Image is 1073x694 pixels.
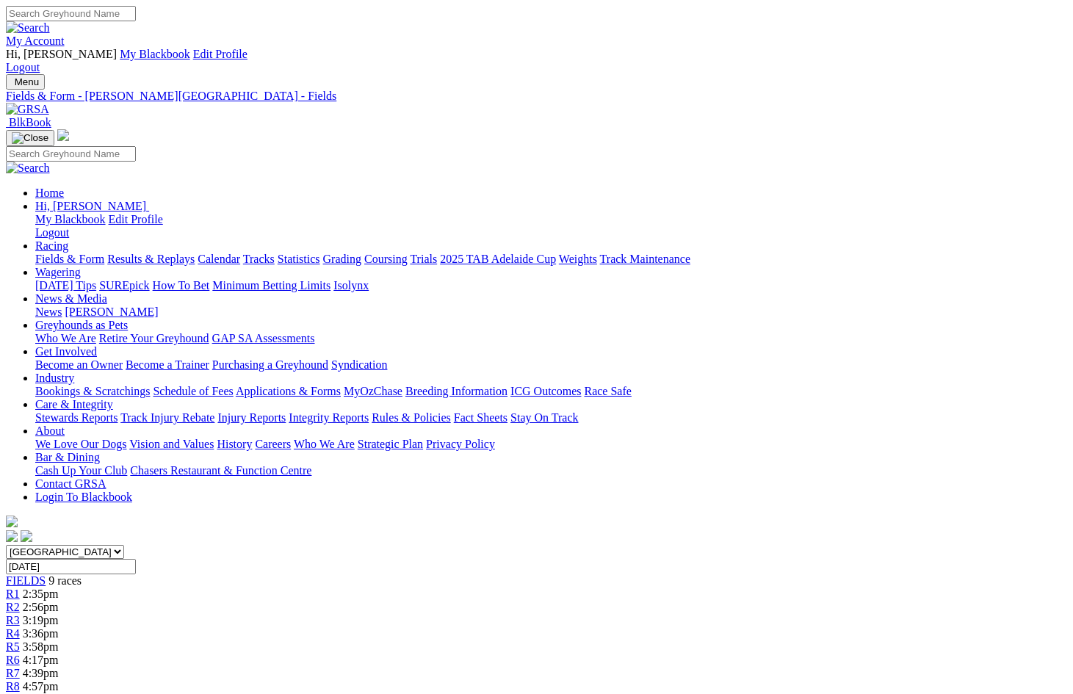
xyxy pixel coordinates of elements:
img: GRSA [6,103,49,116]
img: Search [6,162,50,175]
a: Edit Profile [193,48,248,60]
a: My Blackbook [120,48,190,60]
a: Fact Sheets [454,411,507,424]
a: MyOzChase [344,385,402,397]
a: My Account [6,35,65,47]
span: 2:35pm [23,588,59,600]
span: 4:57pm [23,680,59,693]
div: Racing [35,253,1067,266]
a: Privacy Policy [426,438,495,450]
a: BlkBook [6,116,51,129]
a: Who We Are [35,332,96,344]
span: 3:36pm [23,627,59,640]
img: logo-grsa-white.png [57,129,69,141]
a: Cash Up Your Club [35,464,127,477]
div: Bar & Dining [35,464,1067,477]
a: Become an Owner [35,358,123,371]
a: Grading [323,253,361,265]
a: [PERSON_NAME] [65,306,158,318]
a: R3 [6,614,20,626]
a: Industry [35,372,74,384]
a: Get Involved [35,345,97,358]
a: Racing [35,239,68,252]
a: Tracks [243,253,275,265]
a: Logout [6,61,40,73]
a: Rules & Policies [372,411,451,424]
a: About [35,424,65,437]
a: 2025 TAB Adelaide Cup [440,253,556,265]
input: Search [6,6,136,21]
a: GAP SA Assessments [212,332,315,344]
a: R5 [6,640,20,653]
a: Chasers Restaurant & Function Centre [130,464,311,477]
div: Greyhounds as Pets [35,332,1067,345]
span: 3:19pm [23,614,59,626]
button: Toggle navigation [6,130,54,146]
a: Injury Reports [217,411,286,424]
a: Integrity Reports [289,411,369,424]
a: Strategic Plan [358,438,423,450]
a: Vision and Values [129,438,214,450]
img: Close [12,132,48,144]
div: Fields & Form - [PERSON_NAME][GEOGRAPHIC_DATA] - Fields [6,90,1067,103]
a: Care & Integrity [35,398,113,411]
input: Select date [6,559,136,574]
span: R2 [6,601,20,613]
a: SUREpick [99,279,149,292]
a: ICG Outcomes [510,385,581,397]
a: Hi, [PERSON_NAME] [35,200,149,212]
a: Contact GRSA [35,477,106,490]
a: Applications & Forms [236,385,341,397]
a: Schedule of Fees [153,385,233,397]
a: FIELDS [6,574,46,587]
a: Greyhounds as Pets [35,319,128,331]
a: Race Safe [584,385,631,397]
a: Stewards Reports [35,411,118,424]
a: Syndication [331,358,387,371]
span: 2:56pm [23,601,59,613]
div: Hi, [PERSON_NAME] [35,213,1067,239]
a: Careers [255,438,291,450]
div: News & Media [35,306,1067,319]
a: How To Bet [153,279,210,292]
span: Menu [15,76,39,87]
img: Search [6,21,50,35]
a: R6 [6,654,20,666]
input: Search [6,146,136,162]
button: Toggle navigation [6,74,45,90]
a: R4 [6,627,20,640]
a: Statistics [278,253,320,265]
a: Login To Blackbook [35,491,132,503]
a: History [217,438,252,450]
a: Breeding Information [405,385,507,397]
div: About [35,438,1067,451]
a: Fields & Form [35,253,104,265]
a: R8 [6,680,20,693]
a: Bookings & Scratchings [35,385,150,397]
div: Care & Integrity [35,411,1067,424]
img: logo-grsa-white.png [6,516,18,527]
a: Retire Your Greyhound [99,332,209,344]
a: Home [35,187,64,199]
a: Minimum Betting Limits [212,279,330,292]
a: Who We Are [294,438,355,450]
a: R7 [6,667,20,679]
a: Trials [410,253,437,265]
span: 9 races [48,574,82,587]
a: R1 [6,588,20,600]
img: facebook.svg [6,530,18,542]
a: Results & Replays [107,253,195,265]
a: Logout [35,226,69,239]
div: Wagering [35,279,1067,292]
a: Bar & Dining [35,451,100,463]
a: News [35,306,62,318]
a: Purchasing a Greyhound [212,358,328,371]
